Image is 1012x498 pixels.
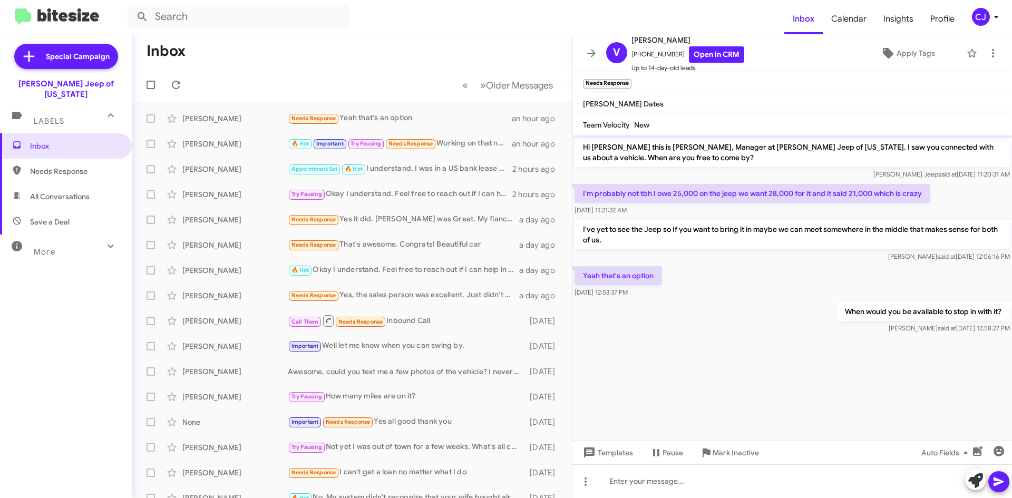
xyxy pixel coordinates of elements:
[345,165,363,172] span: 🔥 Hot
[291,393,322,400] span: Try Pausing
[182,189,288,200] div: [PERSON_NAME]
[641,443,692,462] button: Pause
[889,324,1010,332] span: [PERSON_NAME] [DATE] 12:58:27 PM
[524,366,563,377] div: [DATE]
[519,265,563,276] div: a day ago
[291,191,322,198] span: Try Pausing
[30,217,70,227] span: Save a Deal
[128,4,349,30] input: Search
[456,74,474,96] button: Previous
[288,466,524,479] div: I can't get a loan no matter what I do
[922,4,963,34] a: Profile
[288,366,524,377] div: Awesome, could you text me a few photos of the vehicle? I never got to see it when you purchased ...
[288,163,512,175] div: I understand. I was in a US bank lease before and it was not the best experiance to say the least...
[30,166,120,177] span: Needs Response
[583,99,664,109] span: [PERSON_NAME] Dates
[326,418,371,425] span: Needs Response
[288,416,524,428] div: Yes all good thank you
[182,240,288,250] div: [PERSON_NAME]
[147,43,186,60] h1: Inbox
[288,340,524,352] div: Well let me know when you can swing by.
[291,115,336,122] span: Needs Response
[182,316,288,326] div: [PERSON_NAME]
[519,240,563,250] div: a day ago
[291,318,319,325] span: Call Them
[512,164,563,174] div: 2 hours ago
[291,165,338,172] span: Appointment Set
[575,220,1010,249] p: I've yet to see the Jeep so If you want to bring it in maybe we can meet somewhere in the middle ...
[288,264,519,276] div: Okay I understand. Feel free to reach out if I can help in the future!👍
[182,392,288,402] div: [PERSON_NAME]
[291,444,322,451] span: Try Pausing
[613,44,620,61] span: V
[288,213,519,226] div: Yes it did. [PERSON_NAME] was Great. My fiance making final decision & she Not a quick buyer . We...
[30,191,90,202] span: All Conversations
[288,289,519,301] div: Yes, the sales person was excellent. Just didn't have the right car.
[182,290,288,301] div: [PERSON_NAME]
[873,170,1010,178] span: [PERSON_NAME] Jeep [DATE] 11:20:31 AM
[486,80,553,91] span: Older Messages
[663,443,683,462] span: Pause
[524,316,563,326] div: [DATE]
[288,239,519,251] div: That's awesome. Congrats! Beautiful car
[524,341,563,351] div: [DATE]
[836,302,1010,321] p: When would you be available to stop in with it?
[182,366,288,377] div: [PERSON_NAME]
[288,390,524,403] div: How many miles are on it?
[524,442,563,453] div: [DATE]
[784,4,823,34] a: Inbox
[456,74,559,96] nav: Page navigation example
[288,188,512,200] div: Okay I understand. Feel free to reach out if I can help in the future!👍
[34,116,64,126] span: Labels
[462,79,468,92] span: «
[182,265,288,276] div: [PERSON_NAME]
[575,206,627,214] span: [DATE] 11:21:32 AM
[888,252,1010,260] span: [PERSON_NAME] [DATE] 12:06:16 PM
[575,288,628,296] span: [DATE] 12:53:37 PM
[972,8,990,26] div: CJ
[692,443,767,462] button: Mark Inactive
[631,46,744,63] span: [PHONE_NUMBER]
[46,51,110,62] span: Special Campaign
[823,4,875,34] a: Calendar
[182,164,288,174] div: [PERSON_NAME]
[291,343,319,349] span: Important
[182,442,288,453] div: [PERSON_NAME]
[897,44,935,63] span: Apply Tags
[30,141,120,151] span: Inbox
[291,216,336,223] span: Needs Response
[581,443,633,462] span: Templates
[34,247,55,257] span: More
[182,214,288,225] div: [PERSON_NAME]
[480,79,486,92] span: »
[291,241,336,248] span: Needs Response
[634,120,649,130] span: New
[182,417,288,427] div: None
[512,139,563,149] div: an hour ago
[519,290,563,301] div: a day ago
[938,170,957,178] span: said at
[963,8,1000,26] button: CJ
[182,341,288,351] div: [PERSON_NAME]
[474,74,559,96] button: Next
[921,443,972,462] span: Auto Fields
[288,441,524,453] div: Not yet I was out of town for a few weeks. What's all covered under the lift warranty?
[316,140,344,147] span: Important
[288,112,512,124] div: Yeah that's an option
[512,189,563,200] div: 2 hours ago
[524,392,563,402] div: [DATE]
[351,140,381,147] span: Try Pausing
[182,467,288,478] div: [PERSON_NAME]
[512,113,563,124] div: an hour ago
[853,44,961,63] button: Apply Tags
[388,140,433,147] span: Needs Response
[288,314,524,327] div: Inbound Call
[288,138,512,150] div: Working on that now. Thx for asking.
[524,417,563,427] div: [DATE]
[875,4,922,34] a: Insights
[14,44,118,69] a: Special Campaign
[338,318,383,325] span: Needs Response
